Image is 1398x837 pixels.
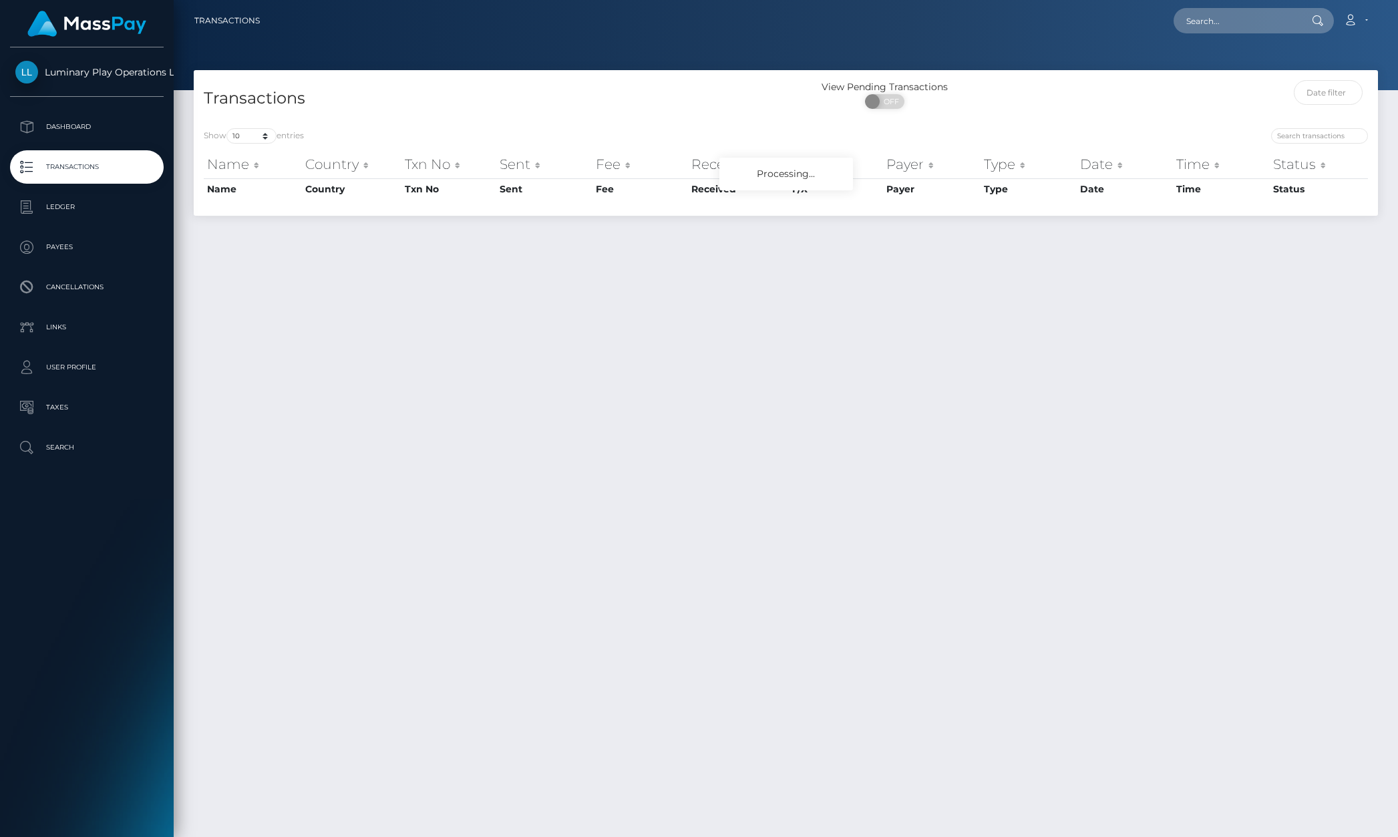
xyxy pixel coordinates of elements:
span: OFF [872,94,906,109]
a: User Profile [10,351,164,384]
p: User Profile [15,357,158,377]
th: Sent [496,151,592,178]
a: Taxes [10,391,164,424]
th: Date [1077,178,1173,200]
th: Type [981,151,1077,178]
a: Cancellations [10,271,164,304]
p: Ledger [15,197,158,217]
img: MassPay Logo [27,11,146,37]
th: Received [688,151,789,178]
h4: Transactions [204,87,776,110]
p: Cancellations [15,277,158,297]
p: Transactions [15,157,158,177]
th: Received [688,178,789,200]
th: Fee [592,178,688,200]
th: Country [302,151,401,178]
th: Time [1173,151,1270,178]
div: Processing... [719,158,853,190]
a: Links [10,311,164,344]
th: Txn No [401,151,496,178]
th: Txn No [401,178,496,200]
div: View Pending Transactions [786,80,983,94]
img: Luminary Play Operations Limited [15,61,38,83]
p: Search [15,438,158,458]
th: Status [1270,178,1368,200]
input: Search transactions [1271,128,1368,144]
p: Dashboard [15,117,158,137]
th: F/X [789,151,884,178]
a: Dashboard [10,110,164,144]
p: Taxes [15,397,158,417]
th: Name [204,151,302,178]
th: Fee [592,151,688,178]
a: Transactions [10,150,164,184]
th: Country [302,178,401,200]
select: Showentries [226,128,277,144]
span: Luminary Play Operations Limited [10,66,164,78]
input: Date filter [1294,80,1363,105]
p: Links [15,317,158,337]
th: Status [1270,151,1368,178]
th: Name [204,178,302,200]
label: Show entries [204,128,304,144]
a: Payees [10,230,164,264]
th: Time [1173,178,1270,200]
input: Search... [1174,8,1299,33]
a: Search [10,431,164,464]
a: Ledger [10,190,164,224]
th: Type [981,178,1077,200]
p: Payees [15,237,158,257]
th: Date [1077,151,1173,178]
a: Transactions [194,7,260,35]
th: Payer [883,151,981,178]
th: Sent [496,178,592,200]
th: Payer [883,178,981,200]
